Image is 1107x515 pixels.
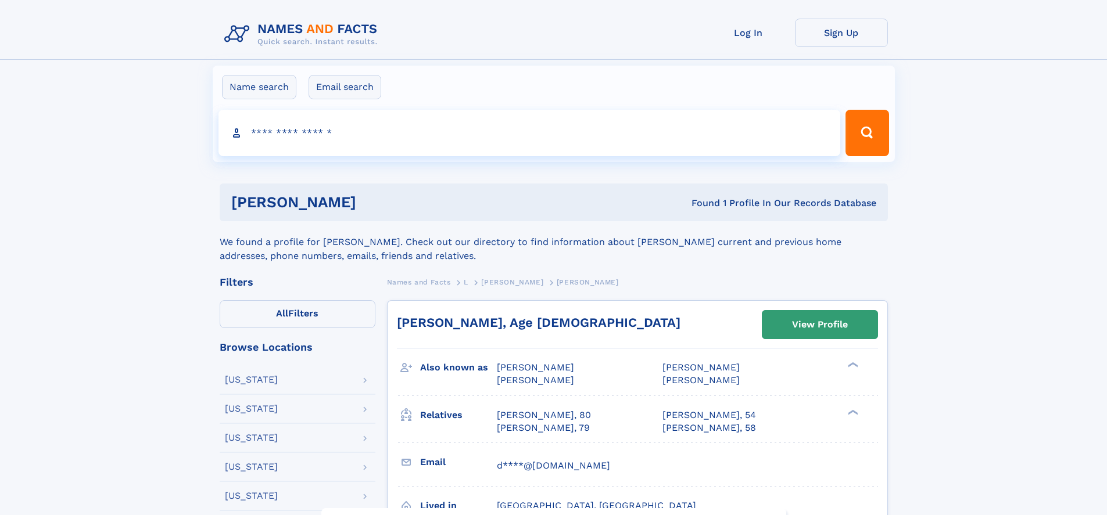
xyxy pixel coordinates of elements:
[218,110,841,156] input: search input
[464,278,468,286] span: L
[557,278,619,286] span: [PERSON_NAME]
[662,374,740,386] span: [PERSON_NAME]
[792,311,848,338] div: View Profile
[387,275,451,289] a: Names and Facts
[497,409,591,422] a: [PERSON_NAME], 80
[662,422,756,434] a: [PERSON_NAME], 58
[662,362,740,373] span: [PERSON_NAME]
[225,433,278,442] div: [US_STATE]
[220,300,375,328] label: Filters
[481,278,543,286] span: [PERSON_NAME]
[662,409,756,422] a: [PERSON_NAME], 54
[795,19,888,47] a: Sign Up
[225,404,278,413] div: [US_STATE]
[220,221,888,263] div: We found a profile for [PERSON_NAME]. Check out our directory to find information about [PERSON_N...
[225,491,278,500] div: [US_STATE]
[497,374,574,386] span: [PERSON_NAME]
[762,311,877,338] a: View Profile
[702,19,795,47] a: Log In
[220,342,375,352] div: Browse Locations
[420,358,497,377] h3: Also known as
[497,362,574,373] span: [PERSON_NAME]
[222,75,296,99] label: Name search
[497,422,590,434] a: [PERSON_NAME], 79
[397,315,680,330] a: [PERSON_NAME], Age [DEMOGRAPHIC_DATA]
[481,275,543,289] a: [PERSON_NAME]
[231,195,524,210] h1: [PERSON_NAME]
[497,500,696,511] span: [GEOGRAPHIC_DATA], [GEOGRAPHIC_DATA]
[276,308,288,319] span: All
[464,275,468,289] a: L
[846,110,889,156] button: Search Button
[220,277,375,287] div: Filters
[845,408,859,416] div: ❯
[309,75,381,99] label: Email search
[524,197,876,210] div: Found 1 Profile In Our Records Database
[420,452,497,472] h3: Email
[220,19,387,50] img: Logo Names and Facts
[225,462,278,471] div: [US_STATE]
[845,361,859,369] div: ❯
[420,405,497,425] h3: Relatives
[225,375,278,384] div: [US_STATE]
